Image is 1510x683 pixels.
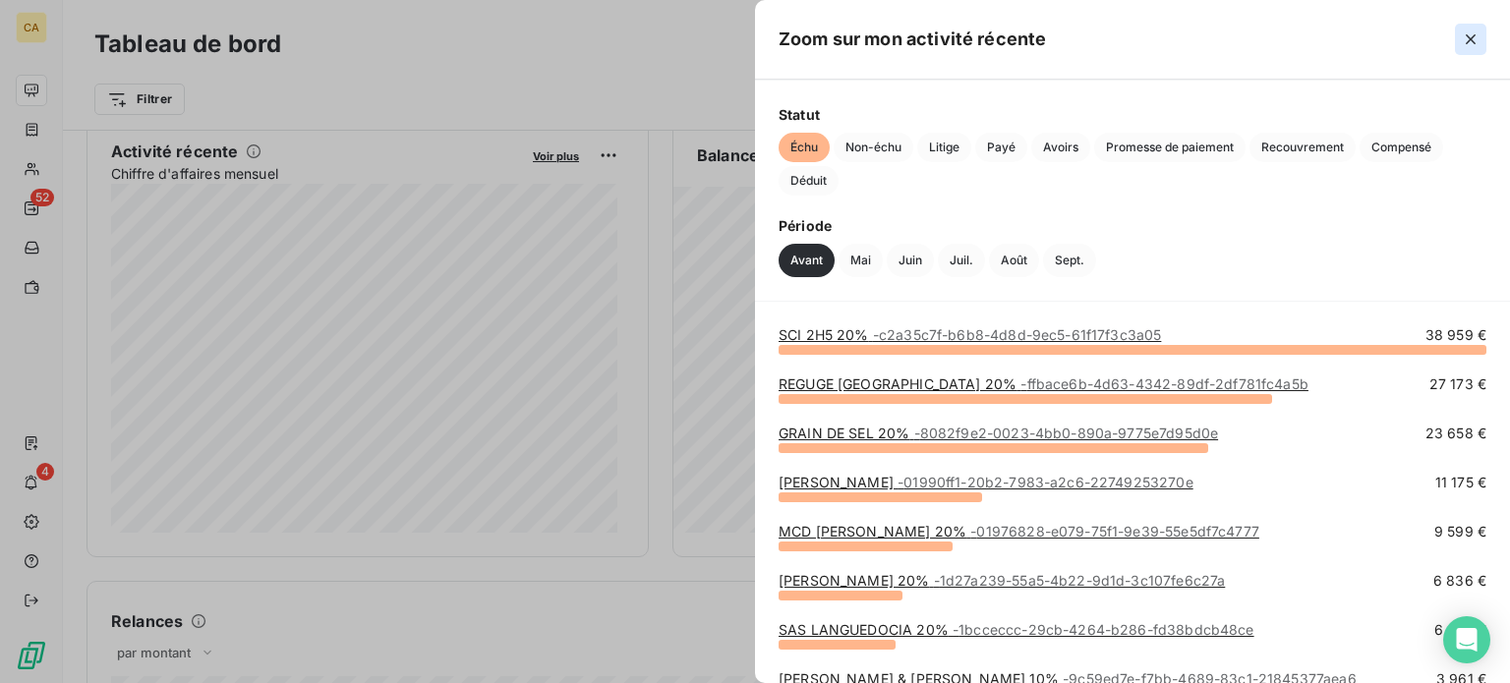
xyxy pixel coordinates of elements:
[1429,374,1486,394] span: 27 173 €
[779,133,830,162] button: Échu
[917,133,971,162] button: Litige
[1433,571,1486,591] span: 6 836 €
[779,572,1225,589] a: [PERSON_NAME] 20%
[834,133,913,162] button: Non-échu
[779,26,1046,53] h5: Zoom sur mon activité récente
[1094,133,1246,162] button: Promesse de paiement
[779,375,1308,392] a: REGUGE [GEOGRAPHIC_DATA] 20%
[989,244,1039,277] button: Août
[1425,325,1486,345] span: 38 959 €
[779,166,839,196] button: Déduit
[779,104,1486,125] span: Statut
[779,215,1486,236] span: Période
[1249,133,1356,162] button: Recouvrement
[1434,620,1486,640] span: 6 456 €
[1043,244,1096,277] button: Sept.
[953,621,1254,638] span: - 1bcceccc-29cb-4264-b286-fd38bdcb48ce
[779,523,1259,540] a: MCD [PERSON_NAME] 20%
[1020,375,1308,392] span: - ffbace6b-4d63-4342-89df-2df781fc4a5b
[839,244,883,277] button: Mai
[887,244,934,277] button: Juin
[779,244,835,277] button: Avant
[1425,424,1486,443] span: 23 658 €
[975,133,1027,162] button: Payé
[970,523,1259,540] span: - 01976828-e079-75f1-9e39-55e5df7c4777
[898,474,1193,490] span: - 01990ff1-20b2-7983-a2c6-22749253270e
[779,474,1193,490] a: [PERSON_NAME]
[1360,133,1443,162] button: Compensé
[938,244,985,277] button: Juil.
[934,572,1226,589] span: - 1d27a239-55a5-4b22-9d1d-3c107fe6c27a
[914,425,1219,441] span: - 8082f9e2-0023-4bb0-890a-9775e7d95d0e
[1434,522,1486,541] span: 9 599 €
[779,621,1254,638] a: SAS LANGUEDOCIA 20%
[779,425,1218,441] a: GRAIN DE SEL 20%
[1031,133,1090,162] button: Avoirs
[779,326,1161,343] a: SCI 2H5 20%
[873,326,1162,343] span: - c2a35c7f-b6b8-4d8d-9ec5-61f17f3c3a05
[1435,473,1486,492] span: 11 175 €
[1443,616,1490,663] div: Open Intercom Messenger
